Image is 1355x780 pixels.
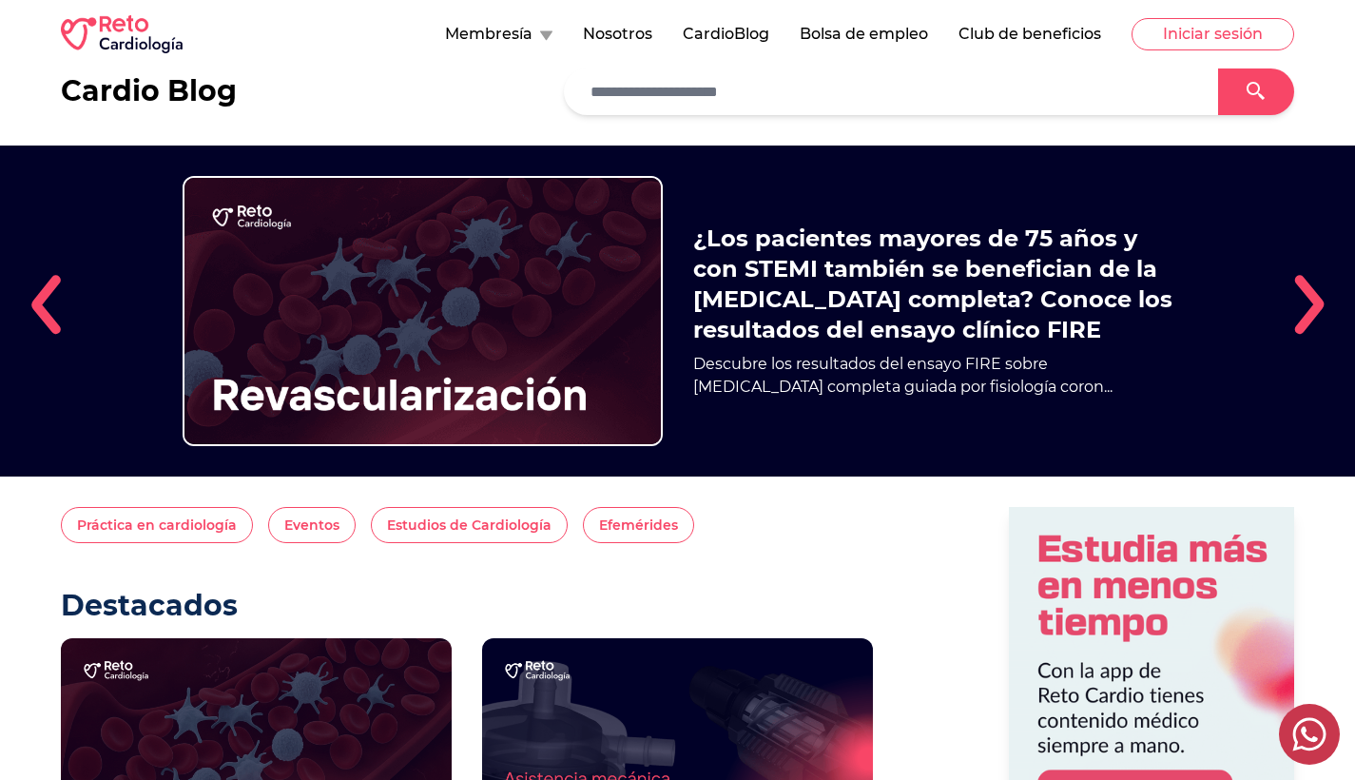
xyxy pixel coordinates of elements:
[183,176,663,446] img: ¿Los pacientes mayores de 75 años y con STEMI también se benefician de la revascularización compl...
[371,507,568,543] button: Estudios de Cardiología
[693,224,1173,345] a: ¿Los pacientes mayores de 75 años y con STEMI también se benefician de la [MEDICAL_DATA] completa...
[1132,18,1294,50] button: Iniciar sesión
[1294,274,1325,335] img: right
[30,274,61,335] img: left
[445,23,552,46] button: Membresía
[268,507,356,543] button: Eventos
[583,507,694,543] button: Efemérides
[61,15,183,53] img: RETO Cardio Logo
[693,353,1173,399] p: Descubre los resultados del ensayo FIRE sobre [MEDICAL_DATA] completa guiada por fisiología coron...
[683,23,769,46] button: CardioBlog
[958,23,1101,46] button: Club de beneficios
[61,74,237,108] h2: Cardio Blog
[61,507,253,543] button: Práctica en cardiología
[583,23,652,46] button: Nosotros
[800,23,928,46] button: Bolsa de empleo
[61,589,873,623] h2: Destacados
[61,146,1294,477] div: 1 / 5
